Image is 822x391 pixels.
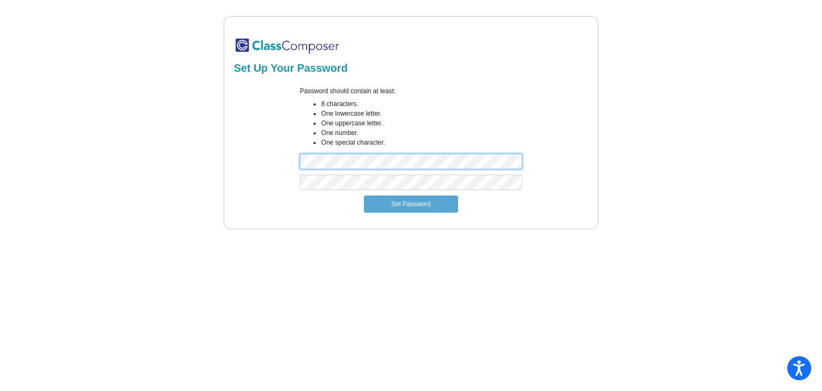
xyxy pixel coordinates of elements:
[321,128,522,138] li: One number.
[321,138,522,147] li: One special character.
[321,118,522,128] li: One uppercase letter.
[234,62,588,74] h2: Set Up Your Password
[321,109,522,118] li: One lowercase letter.
[364,195,458,213] button: Set Password
[321,99,522,109] li: 8 characters.
[300,86,395,96] label: Password should contain at least:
